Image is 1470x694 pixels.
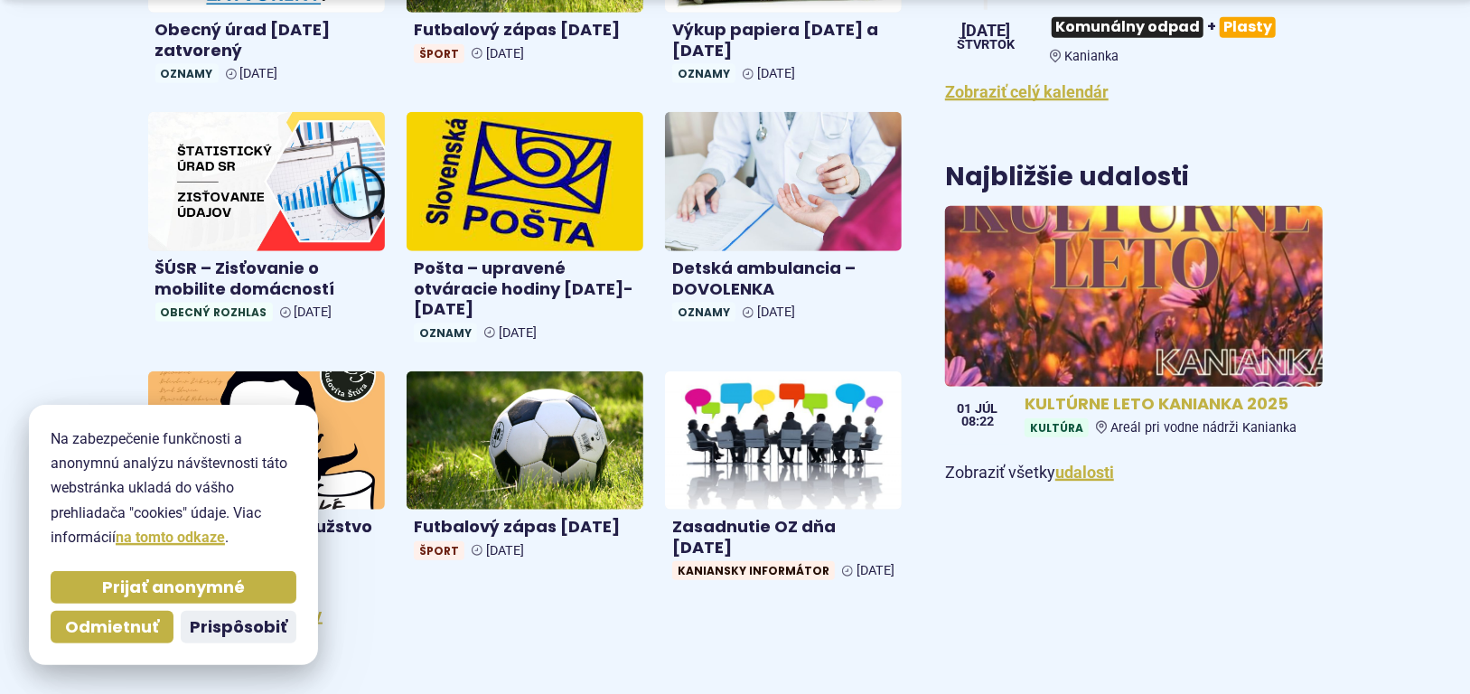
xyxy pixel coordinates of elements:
[945,164,1189,192] h3: Najbližšie udalosti
[414,20,636,41] h4: Futbalový zápas [DATE]
[51,611,173,643] button: Odmietnuť
[757,305,795,320] span: [DATE]
[1065,49,1119,64] span: Kanianka
[148,602,903,630] p: Zobraziť všetky
[414,324,477,342] span: Oznamy
[240,66,278,81] span: [DATE]
[958,403,972,416] span: 01
[155,20,378,61] h4: Obecný úrad [DATE] zatvorený
[665,371,902,588] a: Zasadnutie OZ dňa [DATE] Kaniansky informátor [DATE]
[945,82,1109,101] a: Zobraziť celý kalendár
[976,403,998,416] span: júl
[665,112,902,329] a: Detská ambulancia – DOVOLENKA Oznamy [DATE]
[672,20,894,61] h4: Výkup papiera [DATE] a [DATE]
[1055,463,1114,482] a: Zobraziť všetky udalosti
[672,303,735,322] span: Oznamy
[414,258,636,320] h4: Pošta – upravené otváracie hodiny [DATE]-[DATE]
[155,64,219,83] span: Oznamy
[672,561,835,580] span: Kaniansky informátor
[148,112,385,329] a: ŠÚSR – Zisťovanie o mobilite domácností Obecný rozhlas [DATE]
[958,416,998,428] span: 08:22
[957,39,1015,52] span: štvrtok
[181,611,296,643] button: Prispôsobiť
[486,46,524,61] span: [DATE]
[945,459,1322,487] p: Zobraziť všetky
[51,571,296,604] button: Prijať anonymné
[672,64,735,83] span: Oznamy
[499,325,537,341] span: [DATE]
[407,112,643,349] a: Pošta – upravené otváracie hodiny [DATE]-[DATE] Oznamy [DATE]
[148,371,385,567] a: Štúrovské dobrodružstvo Kultúra [DATE]
[51,427,296,549] p: Na zabezpečenie funkčnosti a anonymnú analýzu návštevnosti táto webstránka ukladá do vášho prehli...
[258,605,323,624] a: Zobraziť všetky aktuality
[1050,10,1322,45] h3: +
[672,517,894,558] h4: Zasadnutie OZ dňa [DATE]
[1025,418,1089,437] span: Kultúra
[190,617,287,638] span: Prispôsobiť
[155,303,273,322] span: Obecný rozhlas
[414,44,464,63] span: Šport
[155,258,378,299] h4: ŠÚSR – Zisťovanie o mobilite domácností
[295,305,332,320] span: [DATE]
[1052,17,1203,38] span: Komunálny odpad
[1220,17,1276,38] span: Plasty
[102,577,245,598] span: Prijať anonymné
[945,10,1322,64] a: Komunálny odpad+Plasty Kanianka [DATE] štvrtok
[65,617,159,638] span: Odmietnuť
[414,517,636,538] h4: Futbalový zápas [DATE]
[957,23,1015,39] span: [DATE]
[414,541,464,560] span: Šport
[116,529,225,546] a: na tomto odkaze
[857,563,894,578] span: [DATE]
[486,543,524,558] span: [DATE]
[672,258,894,299] h4: Detská ambulancia – DOVOLENKA
[757,66,795,81] span: [DATE]
[1111,420,1297,436] span: Areál pri vodne nádrži Kanianka
[407,371,643,567] a: Futbalový zápas [DATE] Šport [DATE]
[1025,394,1315,415] h4: KULTÚRNE LETO KANIANKA 2025
[945,206,1322,445] a: KULTÚRNE LETO KANIANKA 2025 KultúraAreál pri vodne nádrži Kanianka 01 júl 08:22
